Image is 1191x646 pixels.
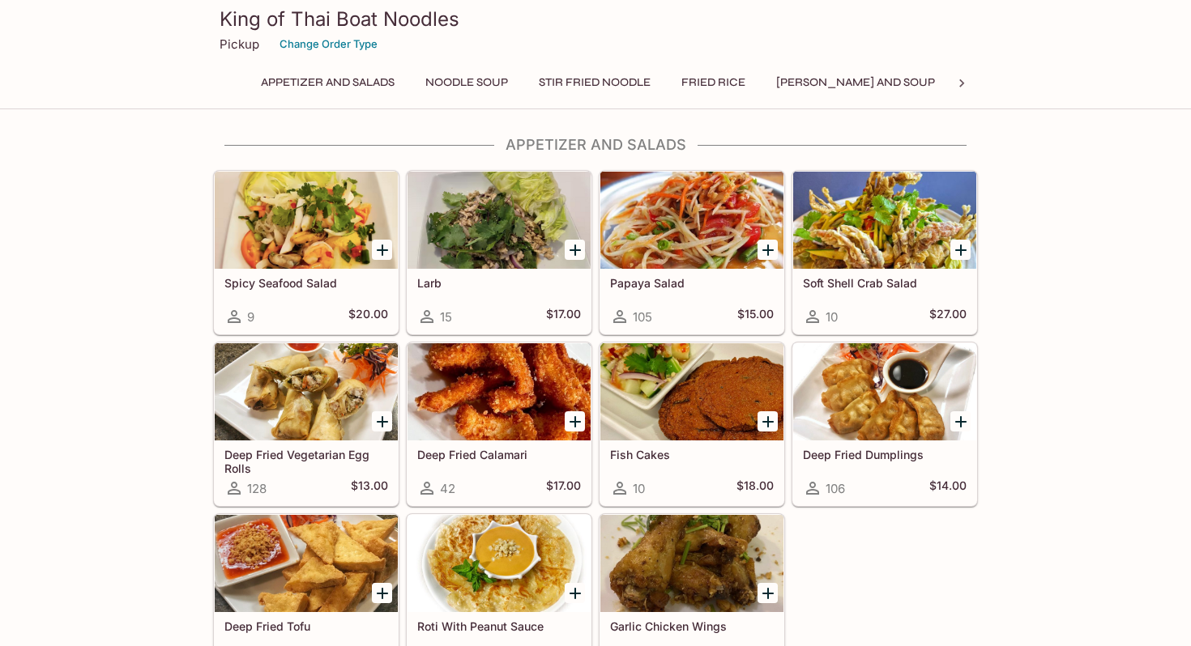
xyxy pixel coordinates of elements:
[803,448,967,461] h5: Deep Fried Dumplings
[417,448,581,461] h5: Deep Fried Calamari
[610,276,774,290] h5: Papaya Salad
[408,343,591,440] div: Deep Fried Calamari
[610,448,774,461] h5: Fish Cakes
[600,515,783,612] div: Garlic Chicken Wings
[793,172,976,269] div: Soft Shell Crab Salad
[348,307,388,326] h5: $20.00
[215,172,398,269] div: Spicy Seafood Salad
[530,71,660,94] button: Stir Fried Noodle
[224,619,388,633] h5: Deep Fried Tofu
[214,171,399,334] a: Spicy Seafood Salad9$20.00
[767,71,944,94] button: [PERSON_NAME] and Soup
[215,515,398,612] div: Deep Fried Tofu
[736,478,774,498] h5: $18.00
[826,481,845,496] span: 106
[826,309,838,325] span: 10
[600,172,783,269] div: Papaya Salad
[372,411,392,431] button: Add Deep Fried Vegetarian Egg Rolls
[440,309,452,325] span: 15
[224,276,388,290] h5: Spicy Seafood Salad
[792,342,977,506] a: Deep Fried Dumplings106$14.00
[929,307,967,326] h5: $27.00
[372,583,392,603] button: Add Deep Fried Tofu
[417,276,581,290] h5: Larb
[546,307,581,326] h5: $17.00
[407,171,591,334] a: Larb15$17.00
[220,36,259,52] p: Pickup
[792,171,977,334] a: Soft Shell Crab Salad10$27.00
[950,411,971,431] button: Add Deep Fried Dumplings
[417,619,581,633] h5: Roti With Peanut Sauce
[565,411,585,431] button: Add Deep Fried Calamari
[803,276,967,290] h5: Soft Shell Crab Salad
[565,240,585,260] button: Add Larb
[793,343,976,440] div: Deep Fried Dumplings
[600,342,784,506] a: Fish Cakes10$18.00
[929,478,967,498] h5: $14.00
[351,478,388,498] h5: $13.00
[758,240,778,260] button: Add Papaya Salad
[224,448,388,474] h5: Deep Fried Vegetarian Egg Rolls
[247,309,254,325] span: 9
[610,619,774,633] h5: Garlic Chicken Wings
[758,411,778,431] button: Add Fish Cakes
[546,478,581,498] h5: $17.00
[247,481,267,496] span: 128
[272,32,385,57] button: Change Order Type
[215,343,398,440] div: Deep Fried Vegetarian Egg Rolls
[758,583,778,603] button: Add Garlic Chicken Wings
[600,343,783,440] div: Fish Cakes
[408,172,591,269] div: Larb
[372,240,392,260] button: Add Spicy Seafood Salad
[737,307,774,326] h5: $15.00
[672,71,754,94] button: Fried Rice
[633,481,645,496] span: 10
[408,515,591,612] div: Roti With Peanut Sauce
[440,481,455,496] span: 42
[252,71,403,94] button: Appetizer and Salads
[214,342,399,506] a: Deep Fried Vegetarian Egg Rolls128$13.00
[633,309,652,325] span: 105
[407,342,591,506] a: Deep Fried Calamari42$17.00
[213,136,978,154] h4: Appetizer and Salads
[950,240,971,260] button: Add Soft Shell Crab Salad
[600,171,784,334] a: Papaya Salad105$15.00
[416,71,517,94] button: Noodle Soup
[565,583,585,603] button: Add Roti With Peanut Sauce
[220,6,971,32] h3: King of Thai Boat Noodles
